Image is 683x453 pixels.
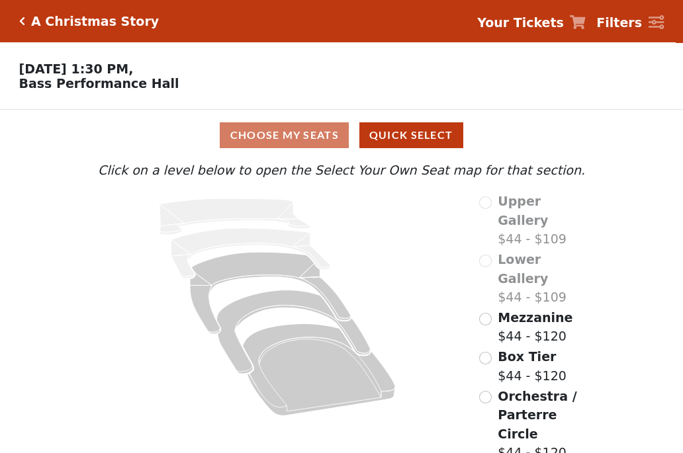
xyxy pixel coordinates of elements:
span: Mezzanine [498,310,572,325]
span: Upper Gallery [498,194,548,227]
a: Filters [596,13,664,32]
span: Lower Gallery [498,252,548,286]
button: Quick Select [359,122,463,148]
label: $44 - $120 [498,308,572,346]
p: Click on a level below to open the Select Your Own Seat map for that section. [95,161,588,180]
label: $44 - $109 [498,192,588,249]
strong: Filters [596,15,642,30]
a: Your Tickets [477,13,586,32]
h5: A Christmas Story [31,14,159,29]
path: Lower Gallery - Seats Available: 0 [171,228,331,278]
path: Upper Gallery - Seats Available: 0 [159,198,310,235]
label: $44 - $120 [498,347,567,385]
a: Click here to go back to filters [19,17,25,26]
span: Orchestra / Parterre Circle [498,389,576,441]
strong: Your Tickets [477,15,564,30]
label: $44 - $109 [498,250,588,307]
span: Box Tier [498,349,556,364]
path: Orchestra / Parterre Circle - Seats Available: 130 [243,324,396,416]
